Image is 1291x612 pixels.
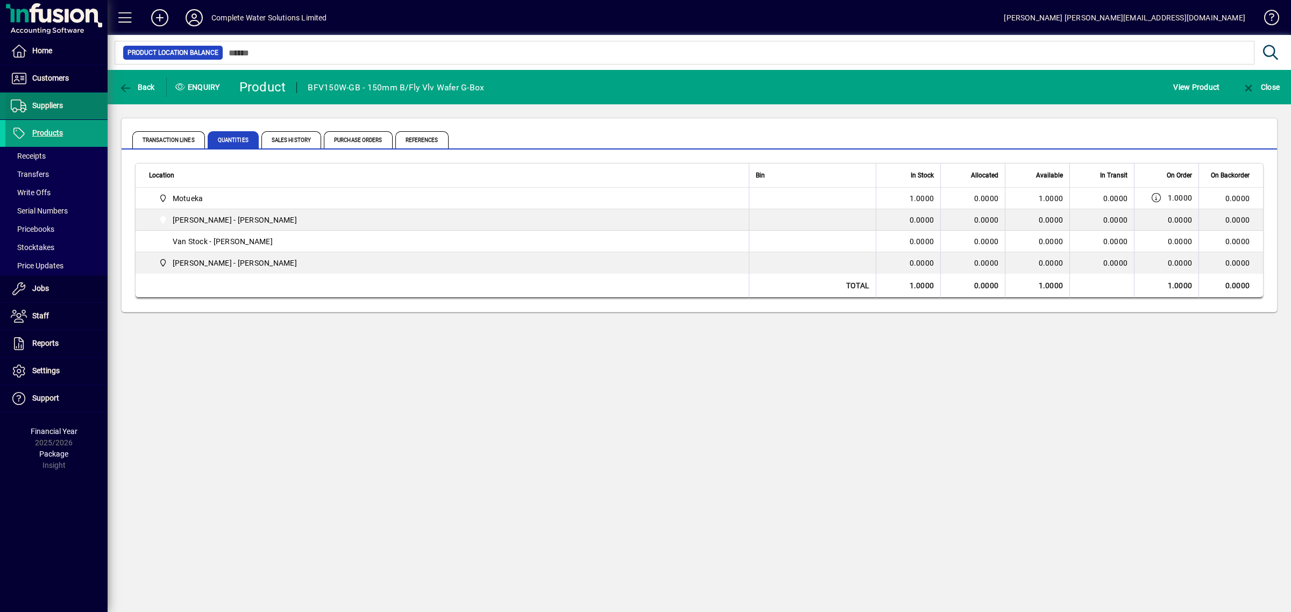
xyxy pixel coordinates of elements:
span: [PERSON_NAME] - [PERSON_NAME] [173,215,297,225]
td: 0.0000 [876,252,940,274]
button: Close [1239,77,1282,97]
a: Serial Numbers [5,202,108,220]
span: Staff [32,311,49,320]
td: 1.0000 [1005,274,1069,298]
span: 0.0000 [1103,237,1128,246]
span: Stocktakes [11,243,54,252]
span: 0.0000 [974,194,999,203]
span: Product Location Balance [127,47,218,58]
span: Motueka [173,193,203,204]
span: 1.0000 [1168,193,1193,203]
a: Write Offs [5,183,108,202]
div: Enquiry [167,79,231,96]
span: Van Stock - Ian Fry [154,235,737,248]
span: Transaction Lines [132,131,205,148]
td: 0.0000 [940,274,1005,298]
span: Available [1036,169,1063,181]
button: Profile [177,8,211,27]
a: Price Updates [5,257,108,275]
span: 0.0000 [1168,215,1193,225]
td: 0.0000 [1005,231,1069,252]
td: 0.0000 [1005,252,1069,274]
span: 0.0000 [1168,258,1193,268]
span: 0.0000 [1103,259,1128,267]
td: Total [749,274,876,298]
span: Sales History [261,131,321,148]
span: 0.0000 [974,216,999,224]
a: Home [5,38,108,65]
td: 1.0000 [876,188,940,209]
span: Purchase Orders [324,131,393,148]
span: Receipts [11,152,46,160]
span: Van Stock - Clint Fry [154,214,737,226]
span: Serial Numbers [11,207,68,215]
span: Suppliers [32,101,63,110]
button: Add [143,8,177,27]
a: Staff [5,303,108,330]
td: 1.0000 [876,274,940,298]
span: Write Offs [11,188,51,197]
span: Pricebooks [11,225,54,233]
td: 0.0000 [1198,252,1263,274]
a: Knowledge Base [1256,2,1278,37]
td: 0.0000 [1005,209,1069,231]
span: Settings [32,366,60,375]
span: Price Updates [11,261,63,270]
div: [PERSON_NAME] [PERSON_NAME][EMAIL_ADDRESS][DOMAIN_NAME] [1004,9,1245,26]
span: 0.0000 [974,259,999,267]
span: 0.0000 [1103,194,1128,203]
span: 0.0000 [974,237,999,246]
span: On Order [1167,169,1192,181]
a: Transfers [5,165,108,183]
app-page-header-button: Close enquiry [1231,77,1291,97]
a: Customers [5,65,108,92]
div: BFV150W-GB - 150mm B/Fly Vlv Wafer G-Box [308,79,484,96]
a: Receipts [5,147,108,165]
a: Jobs [5,275,108,302]
td: 1.0000 [1134,274,1198,298]
a: Reports [5,330,108,357]
span: Van Stock - [PERSON_NAME] [173,236,273,247]
span: Van Stock - Steve Pegg [154,257,737,269]
span: Support [32,394,59,402]
td: 0.0000 [876,231,940,252]
a: Stocktakes [5,238,108,257]
app-page-header-button: Back [108,77,167,97]
td: 0.0000 [1198,188,1263,209]
span: Back [119,83,155,91]
span: References [395,131,449,148]
span: Package [39,450,68,458]
span: Quantities [208,131,259,148]
span: Location [149,169,174,181]
a: Settings [5,358,108,385]
span: In Stock [911,169,934,181]
span: Motueka [154,192,737,205]
span: Bin [756,169,765,181]
span: Reports [32,339,59,347]
td: 0.0000 [876,209,940,231]
td: 0.0000 [1198,274,1263,298]
span: Close [1242,83,1280,91]
td: 0.0000 [1198,209,1263,231]
button: View Product [1171,77,1222,97]
span: Financial Year [31,427,77,436]
span: Allocated [971,169,998,181]
span: In Transit [1100,169,1127,181]
span: View Product [1173,79,1219,96]
span: Products [32,129,63,137]
span: Customers [32,74,69,82]
a: Support [5,385,108,412]
span: Home [32,46,52,55]
div: Complete Water Solutions Limited [211,9,327,26]
span: [PERSON_NAME] - [PERSON_NAME] [173,258,297,268]
td: 1.0000 [1005,188,1069,209]
span: Transfers [11,170,49,179]
span: 0.0000 [1103,216,1128,224]
td: 0.0000 [1198,231,1263,252]
a: Pricebooks [5,220,108,238]
span: Jobs [32,284,49,293]
a: Suppliers [5,92,108,119]
button: Back [116,77,158,97]
span: 0.0000 [1168,236,1193,247]
span: On Backorder [1211,169,1250,181]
